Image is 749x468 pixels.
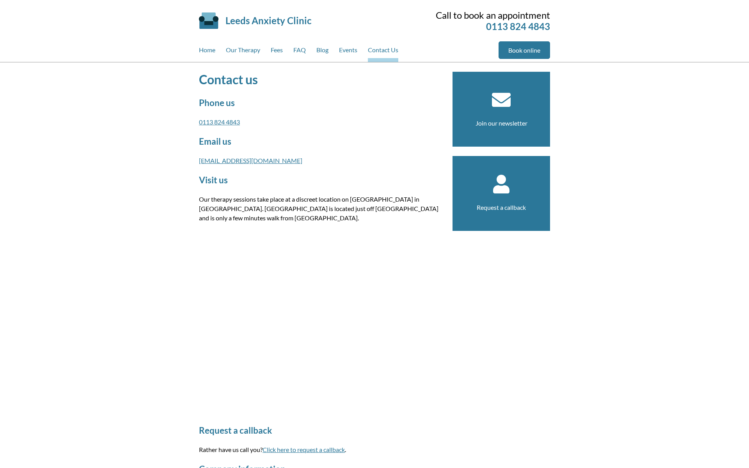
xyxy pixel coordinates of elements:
iframe: Google Maps showing our location [199,232,443,408]
a: 0113 824 4843 [199,118,240,126]
h2: Phone us [199,97,443,108]
a: Events [339,41,357,62]
a: [EMAIL_ADDRESS][DOMAIN_NAME] [199,157,302,164]
a: 0113 824 4843 [486,21,550,32]
a: Join our newsletter [476,119,527,127]
p: Our therapy sessions take place at a discreet location on [GEOGRAPHIC_DATA] in [GEOGRAPHIC_DATA].... [199,195,443,223]
a: Book online [499,41,550,59]
a: Our Therapy [226,41,260,62]
a: Request a callback [477,204,526,211]
a: Leeds Anxiety Clinic [225,15,311,26]
a: Fees [271,41,283,62]
a: Contact Us [368,41,398,62]
p: Rather have us call you? . [199,445,443,454]
h2: Email us [199,136,443,147]
h2: Visit us [199,175,443,185]
a: Home [199,41,215,62]
a: Blog [316,41,328,62]
h2: Request a callback [199,425,443,436]
a: FAQ [293,41,306,62]
a: Click here to request a callback [263,446,345,453]
h1: Contact us [199,72,443,87]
